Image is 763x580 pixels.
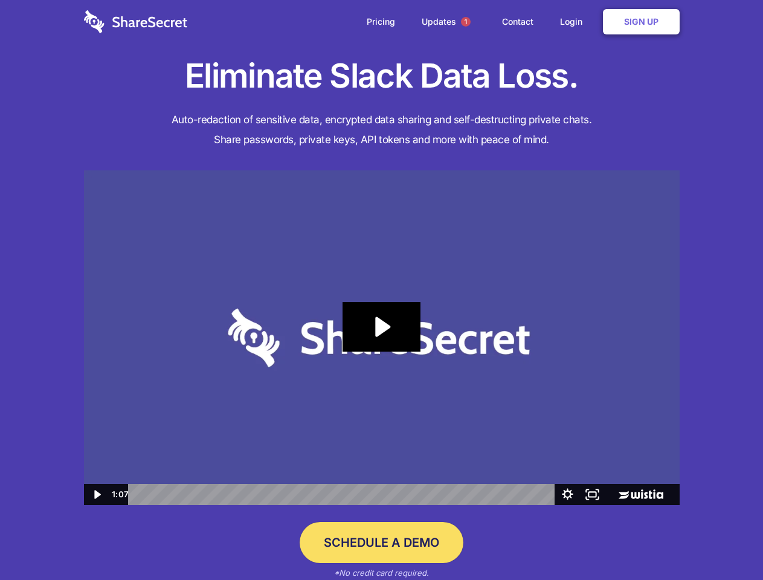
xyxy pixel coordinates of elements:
span: 1 [461,17,471,27]
iframe: Drift Widget Chat Controller [703,520,749,565]
a: Contact [490,3,546,40]
button: Fullscreen [580,484,605,505]
h1: Eliminate Slack Data Loss. [84,54,680,98]
a: Pricing [355,3,407,40]
button: Play Video [84,484,109,505]
h4: Auto-redaction of sensitive data, encrypted data sharing and self-destructing private chats. Shar... [84,110,680,150]
div: Playbar [138,484,549,505]
a: Sign Up [603,9,680,34]
a: Schedule a Demo [300,522,463,563]
img: Sharesecret [84,170,680,506]
a: Wistia Logo -- Learn More [605,484,679,505]
button: Play Video: Sharesecret Slack Extension [343,302,420,352]
button: Show settings menu [555,484,580,505]
em: *No credit card required. [334,568,429,578]
a: Login [548,3,600,40]
img: logo-wordmark-white-trans-d4663122ce5f474addd5e946df7df03e33cb6a1c49d2221995e7729f52c070b2.svg [84,10,187,33]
